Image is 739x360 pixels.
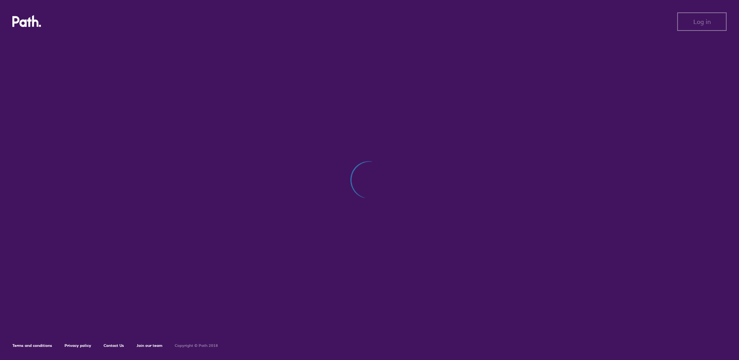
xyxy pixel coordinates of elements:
a: Terms and conditions [12,343,52,348]
button: Log in [677,12,727,31]
a: Privacy policy [65,343,91,348]
a: Join our team [136,343,162,348]
span: Log in [693,18,711,25]
h6: Copyright © Path 2018 [175,343,218,348]
a: Contact Us [104,343,124,348]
